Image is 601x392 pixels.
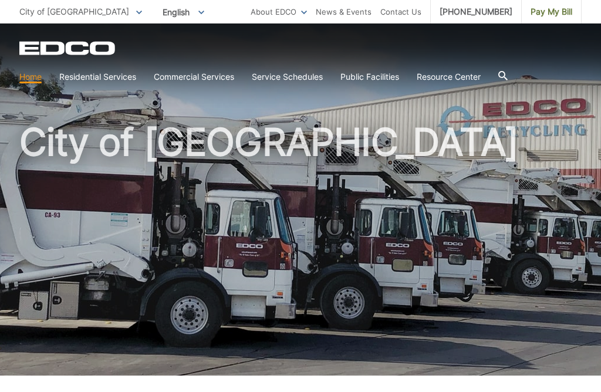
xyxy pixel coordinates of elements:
a: Resource Center [417,70,481,83]
a: About EDCO [251,5,307,18]
a: Commercial Services [154,70,234,83]
a: EDCD logo. Return to the homepage. [19,41,117,55]
a: Residential Services [59,70,136,83]
a: Public Facilities [340,70,399,83]
a: Contact Us [380,5,421,18]
span: Pay My Bill [531,5,572,18]
span: English [154,2,213,22]
a: Service Schedules [252,70,323,83]
h1: City of [GEOGRAPHIC_DATA] [19,123,582,381]
a: Home [19,70,42,83]
span: City of [GEOGRAPHIC_DATA] [19,6,129,16]
a: News & Events [316,5,372,18]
